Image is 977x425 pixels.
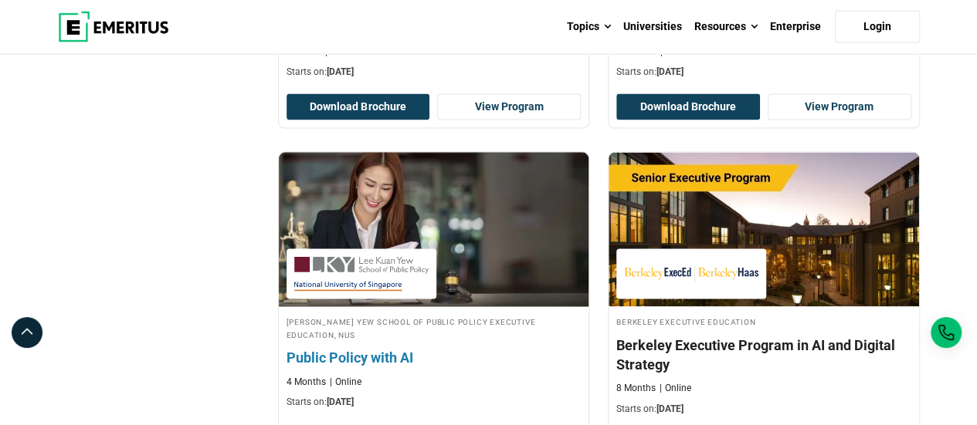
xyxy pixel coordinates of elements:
[327,396,354,406] span: [DATE]
[330,375,361,388] p: Online
[609,152,919,306] img: Berkeley Executive Program in AI and Digital Strategy | Online Digital Transformation Course
[287,375,326,388] p: 4 Months
[616,335,911,373] h4: Berkeley Executive Program in AI and Digital Strategy
[287,347,582,366] h4: Public Policy with AI
[287,93,430,120] button: Download Brochure
[768,93,911,120] a: View Program
[327,66,354,76] span: [DATE]
[616,65,911,78] p: Starts on:
[287,65,582,78] p: Starts on:
[624,256,758,291] img: Berkeley Executive Education
[616,314,911,327] h4: Berkeley Executive Education
[616,402,911,415] p: Starts on:
[835,10,920,42] a: Login
[287,314,582,340] h4: [PERSON_NAME] Yew School of Public Policy Executive Education, NUS
[294,256,429,291] img: Lee Kuan Yew School of Public Policy Executive Education, NUS
[263,144,604,314] img: Public Policy with AI | Online Strategy and Innovation Course
[279,152,589,416] a: Strategy and Innovation Course by Lee Kuan Yew School of Public Policy Executive Education, NUS -...
[660,381,691,394] p: Online
[437,93,581,120] a: View Program
[656,66,684,76] span: [DATE]
[616,93,760,120] button: Download Brochure
[287,395,582,408] p: Starts on:
[656,403,684,413] span: [DATE]
[609,152,919,423] a: Digital Transformation Course by Berkeley Executive Education - October 23, 2025 Berkeley Executi...
[616,381,656,394] p: 8 Months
